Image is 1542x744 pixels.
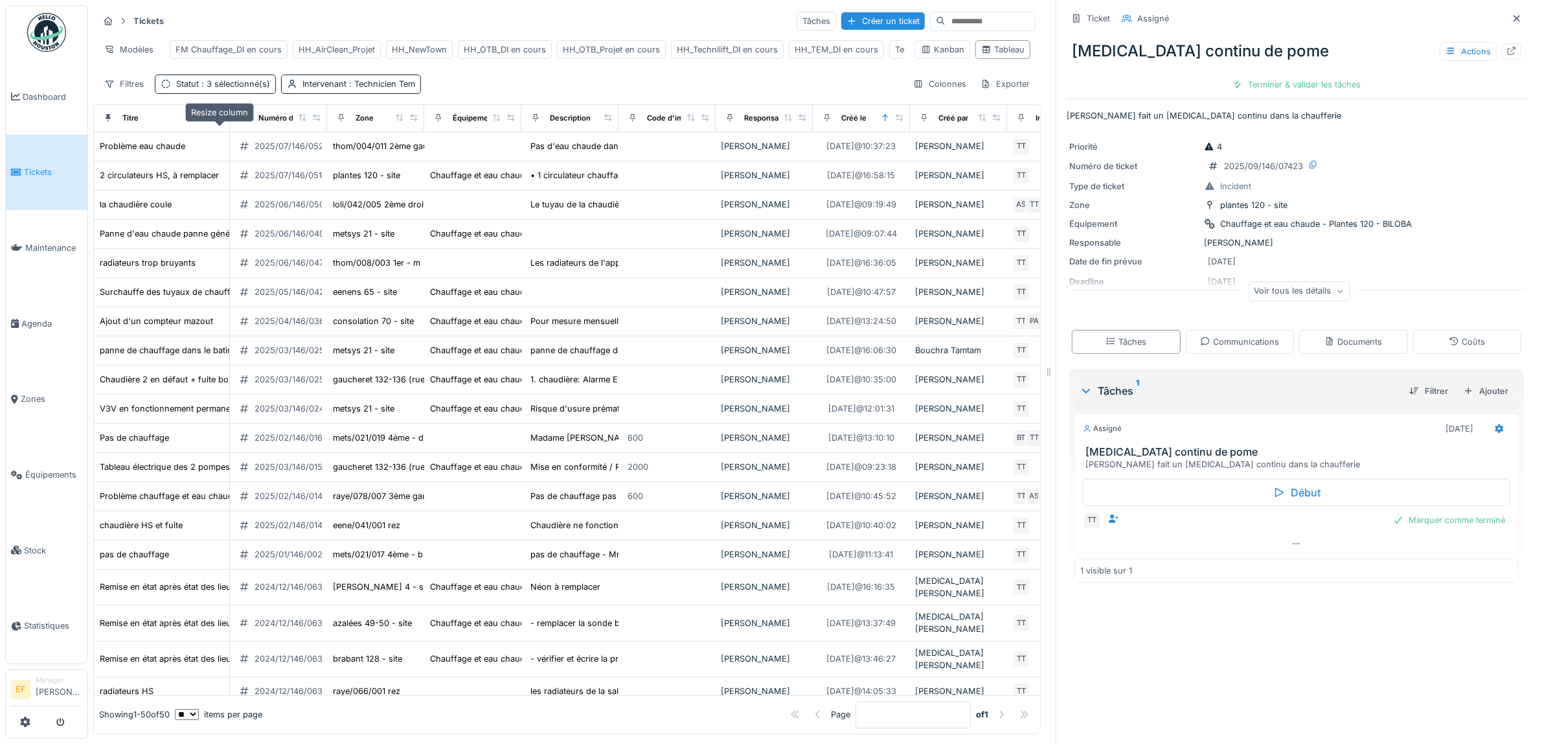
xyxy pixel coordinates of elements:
span: Dashboard [23,91,82,103]
div: Chauffage et eau chaude - Metsys 21 [430,227,578,240]
div: 2 circulateurs HS, à remplacer [100,169,219,181]
span: Zones [21,393,82,405]
div: [DATE] @ 09:23:18 [826,461,896,473]
span: Statistiques [24,620,82,632]
div: Filtres [98,75,150,93]
div: [PERSON_NAME] [915,169,1002,181]
div: [DATE] [1208,255,1236,268]
span: Stock [24,544,82,557]
div: Bouchra Tamtam [915,344,1002,356]
div: [PERSON_NAME] [721,519,808,531]
div: Chauffage et eau chaude - Plantes 120 - BILOBA [1220,218,1412,230]
div: Kanban [921,43,964,56]
div: 4 [1204,141,1222,153]
div: - vérifier et écrire la pression d'installation... [530,653,705,665]
div: Type de ticket [1069,180,1199,192]
a: Agenda [6,286,87,362]
div: TT [1012,458,1030,476]
div: TT [1012,578,1030,596]
div: mets/021/019 4ème - d [333,432,424,444]
div: [PERSON_NAME] [721,617,808,629]
div: 2025/03/146/01529 [255,461,333,473]
div: Titre [122,113,139,124]
div: 1. chaudière: Alarme E199 2. fuite sur siphon ... [530,373,718,386]
div: AS [1025,487,1043,506]
div: 2025/03/146/02524 [255,373,335,386]
div: loli/042/005 2ème droit [333,198,426,211]
div: Manager [36,675,82,685]
p: [PERSON_NAME] fait un [MEDICAL_DATA] continu dans la chaufferie [1067,110,1526,122]
div: [PERSON_NAME] [915,140,1002,152]
div: HH_OTB_DI en cours [464,43,546,56]
div: Risque d'usure prématurée, à régler rapidement [530,402,719,415]
div: TT [1012,167,1030,185]
div: pas de chauffage [100,548,169,561]
div: Description [550,113,591,124]
div: Intervenant [1036,113,1076,124]
div: [DATE] @ 13:37:49 [827,617,896,629]
div: [PERSON_NAME] [721,653,808,665]
div: FM Chauffage_DI en cours [176,43,282,56]
div: Pour mesure mensuelle de consommation [530,315,696,327]
div: TT [1012,682,1030,701]
div: Problème chauffage et eau chaude [100,490,238,502]
div: [PERSON_NAME] fait un [MEDICAL_DATA] continu dans la chaufferie [1085,458,1513,471]
div: Ticket [1087,12,1110,25]
div: plantes 120 - site [333,169,400,181]
div: Terminer & valider les tâches [1227,76,1366,93]
div: items per page [175,708,262,721]
div: Showing 1 - 50 of 50 [99,708,170,721]
div: [PERSON_NAME] [915,257,1002,269]
div: [PERSON_NAME] [721,227,808,240]
div: [PERSON_NAME] [721,685,808,697]
div: la chaudière coule [100,198,172,211]
div: Voir tous les détails [1249,282,1350,301]
div: [PERSON_NAME] [721,344,808,356]
div: - remplacer la sonde boiler - Rapport Dalemans [530,617,718,629]
div: [DATE] @ 13:10:10 [828,432,894,444]
div: [MEDICAL_DATA][PERSON_NAME] [915,575,1002,599]
div: Assigné [1137,12,1169,25]
div: Filtrer [1404,382,1453,400]
a: Maintenance [6,210,87,286]
div: Chaudière ne fonctionne pas. Tout est éteint. i... [530,519,721,531]
div: [MEDICAL_DATA][PERSON_NAME] [915,647,1002,671]
div: metsys 21 - site [333,344,394,356]
div: BT [1012,429,1030,447]
div: 2025/02/146/01659 [255,432,333,444]
div: TT [1012,254,1030,272]
sup: 1 [1136,383,1139,399]
div: Créé le [841,113,867,124]
a: Équipements [6,437,87,513]
div: TT [1012,312,1030,331]
div: [PERSON_NAME] [915,373,1002,386]
div: Zone [356,113,374,124]
div: Tâches [1105,336,1146,348]
div: [DATE] @ 16:36:05 [826,257,896,269]
div: TT [1012,225,1030,243]
div: Modèles [98,40,159,59]
div: thom/008/003 1er - m [333,257,420,269]
div: Pas de chauffage [100,432,169,444]
div: [PERSON_NAME] [721,140,808,152]
div: Début [1083,479,1510,506]
div: Chauffage et eau chaude - Metsys 21 [430,344,578,356]
div: [DATE] @ 10:45:52 [826,490,896,502]
div: 2025/02/146/01418 [255,519,331,531]
div: [DATE] @ 16:06:30 [826,344,896,356]
div: [DATE] @ 13:24:50 [826,315,896,327]
div: Créer un ticket [841,12,925,30]
div: Incident [1220,180,1251,192]
div: 2025/04/146/03642 [255,315,335,327]
div: 2025/07/146/05277 [255,140,333,152]
span: : Technicien Tem [346,79,415,89]
div: [PERSON_NAME] [721,490,808,502]
div: 2025/06/146/05081 [255,198,333,211]
div: Communications [1200,336,1279,348]
div: 2025/01/146/00212 [255,548,331,561]
div: [DATE] @ 10:35:00 [826,373,896,386]
div: 600 [628,432,643,444]
div: [PERSON_NAME] [721,198,808,211]
div: 2024/12/146/06370 [255,581,332,593]
div: TT [1012,137,1030,156]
